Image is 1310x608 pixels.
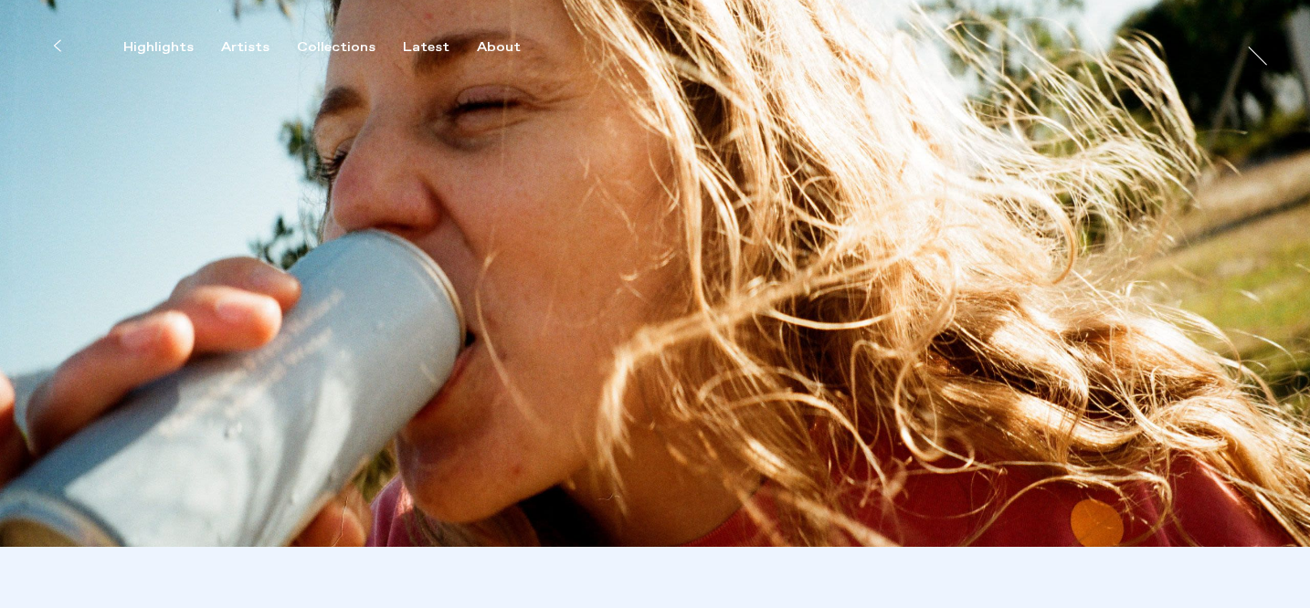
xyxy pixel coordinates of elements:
button: Latest [403,39,477,56]
button: Collections [297,39,403,56]
button: About [477,39,548,56]
div: Artists [221,39,269,56]
button: Artists [221,39,297,56]
button: Highlights [123,39,221,56]
div: Collections [297,39,375,56]
div: About [477,39,521,56]
div: Latest [403,39,449,56]
div: Highlights [123,39,194,56]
